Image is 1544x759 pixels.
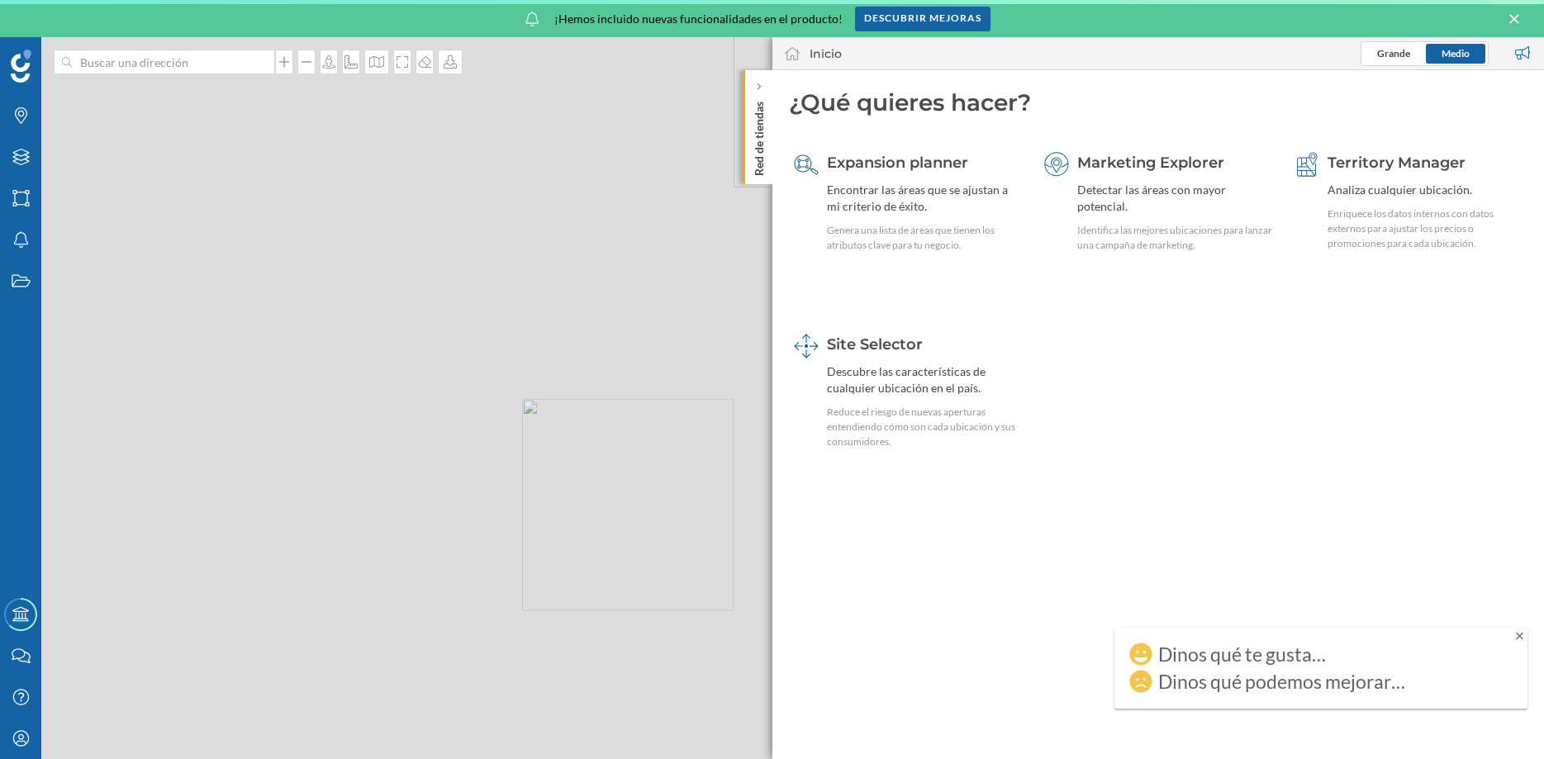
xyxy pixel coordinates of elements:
[827,182,1022,215] div: Encontrar las áreas que se ajustan a mi criterio de éxito.
[1328,182,1523,198] div: Analiza cualquier ubicación.
[827,335,923,353] span: Site Selector
[750,95,767,176] p: Red de tiendas
[11,50,31,83] img: Geoblink Logo
[827,363,1022,396] div: Descubre las características de cualquier ubicación en el país.
[794,152,819,177] img: search-areas.svg
[1077,154,1224,172] span: Marketing Explorer
[827,405,1022,449] div: Reduce el riesgo de nuevas aperturas entendiendo cómo son cada ubicación y sus consumidores.
[1158,646,1326,662] div: Dinos qué te gusta…
[1442,47,1470,59] span: Medio
[1328,206,1523,251] div: Enriquece los datos internos con datos externos para ajustar los precios o promociones para cada ...
[794,334,819,358] img: dashboards-manager.svg
[827,223,1022,253] div: Genera una lista de áreas que tienen los atributos clave para tu negocio.
[1328,154,1466,172] span: Territory Manager
[1377,47,1410,59] span: Grande
[789,87,1528,118] div: ¿Qué quieres hacer?
[554,11,843,27] span: ¡Hemos incluido nuevas funcionalidades en el producto!
[1077,182,1272,215] div: Detectar las áreas con mayor potencial.
[1295,152,1319,177] img: territory-manager.svg
[827,154,968,172] span: Expansion planner
[1158,673,1405,690] div: Dinos qué podemos mejorar…
[1044,152,1069,177] img: explorer.svg
[810,45,842,62] div: Inicio
[1077,223,1272,253] div: Identifica las mejores ubicaciones para lanzar una campaña de marketing.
